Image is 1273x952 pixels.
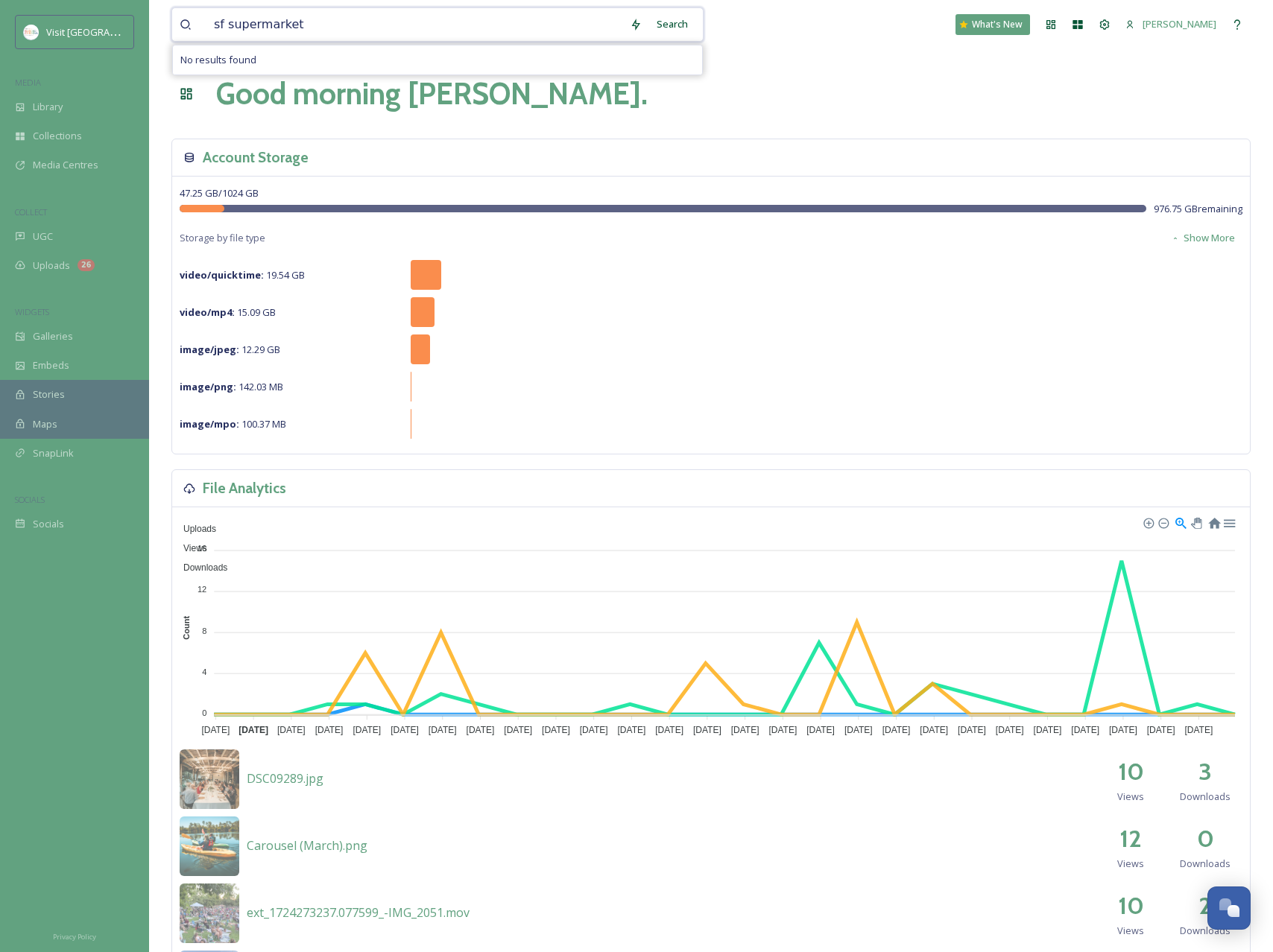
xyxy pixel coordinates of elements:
button: Open Chat [1207,886,1251,930]
a: Privacy Policy [53,927,96,945]
tspan: [DATE] [315,725,344,735]
span: SOCIALS [15,494,45,505]
tspan: 4 [202,667,206,676]
tspan: [DATE] [580,725,608,735]
span: MEDIA [15,77,41,88]
tspan: [DATE] [542,725,570,735]
h3: File Analytics [203,477,286,499]
span: Views [172,543,207,553]
span: 19.54 GB [180,268,305,282]
tspan: [DATE] [201,725,230,735]
div: Search [649,10,695,39]
div: Zoom In [1143,517,1153,527]
tspan: 8 [202,626,206,635]
tspan: [DATE] [844,725,873,735]
span: Socials [33,517,64,531]
strong: image/png : [180,380,236,393]
span: No results found [180,53,256,67]
span: 15.09 GB [180,305,276,319]
text: Count [182,616,191,640]
span: 142.03 MB [180,380,283,393]
span: Views [1117,857,1144,871]
tspan: [DATE] [655,725,683,735]
span: WIDGETS [15,306,49,317]
h2: 10 [1118,888,1144,924]
h2: 10 [1118,754,1144,790]
tspan: [DATE] [996,725,1024,735]
img: 77b5003f-d4b6-458c-b8c7-cf7ebc55436d.jpg [180,749,239,809]
tspan: [DATE] [731,725,759,735]
strong: image/jpeg : [180,343,239,356]
span: [PERSON_NAME] [1143,17,1216,31]
tspan: [DATE] [618,725,646,735]
tspan: [DATE] [277,725,306,735]
span: 47.25 GB / 1024 GB [180,186,259,200]
tspan: [DATE] [1147,725,1175,735]
tspan: 0 [202,708,206,717]
input: Search your library [206,8,622,41]
a: What's New [955,14,1030,35]
strong: video/quicktime : [180,268,264,282]
span: 100.37 MB [180,417,286,431]
span: 976.75 GB remaining [1154,202,1242,216]
div: Menu [1222,515,1235,528]
span: Embeds [33,358,69,372]
span: Downloads [172,562,227,573]
span: Views [1117,790,1144,804]
div: 26 [78,259,95,271]
tspan: [DATE] [353,725,381,735]
span: COLLECT [15,206,47,218]
strong: video/mp4 : [180,305,235,319]
tspan: [DATE] [1184,725,1213,735]
tspan: [DATE] [693,725,721,735]
button: Show More [1163,223,1242,253]
span: Downloads [1180,857,1231,871]
span: Privacy Policy [53,932,96,942]
tspan: [DATE] [429,725,457,735]
h2: 12 [1119,821,1142,857]
tspan: [DATE] [958,725,986,735]
tspan: [DATE] [768,725,797,735]
span: Collections [33,129,82,143]
span: Uploads [172,524,216,534]
span: Stories [33,387,65,402]
tspan: [DATE] [1109,725,1137,735]
a: [PERSON_NAME] [1118,10,1224,39]
img: images.png [24,25,39,39]
div: Reset Zoom [1207,515,1220,528]
span: Galleries [33,329,73,343]
div: Panning [1191,518,1200,527]
div: Zoom Out [1157,517,1168,527]
span: Media Centres [33,158,98,172]
strong: image/mpo : [180,417,239,431]
tspan: 12 [198,585,206,594]
h2: 2 [1198,888,1212,924]
span: Views [1117,924,1144,938]
span: DSC09289.jpg [247,770,323,787]
tspan: [DATE] [920,725,948,735]
tspan: [DATE] [504,725,532,735]
tspan: [DATE] [806,725,835,735]
span: 12.29 GB [180,343,280,356]
tspan: [DATE] [1071,725,1099,735]
h1: Good morning [PERSON_NAME] . [216,72,648,116]
tspan: [DATE] [239,725,268,735]
img: d0066423-08c7-4eaf-ab9a-38a3c9b54937.jpg [180,883,239,943]
div: Selection Zoom [1174,515,1187,528]
span: Maps [33,417,57,431]
span: Storage by file type [180,231,265,245]
span: ext_1724273237.077599_-IMG_2051.mov [247,904,470,921]
tspan: [DATE] [391,725,419,735]
tspan: [DATE] [467,725,495,735]
tspan: [DATE] [1034,725,1062,735]
span: Library [33,100,63,114]
span: SnapLink [33,446,74,460]
span: Visit [GEOGRAPHIC_DATA][PERSON_NAME] [46,25,236,39]
span: UGC [33,229,53,244]
span: Downloads [1180,924,1231,938]
h2: 3 [1198,754,1212,790]
span: Downloads [1180,790,1231,804]
h3: Account Storage [203,147,309,168]
h2: 0 [1197,821,1214,857]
